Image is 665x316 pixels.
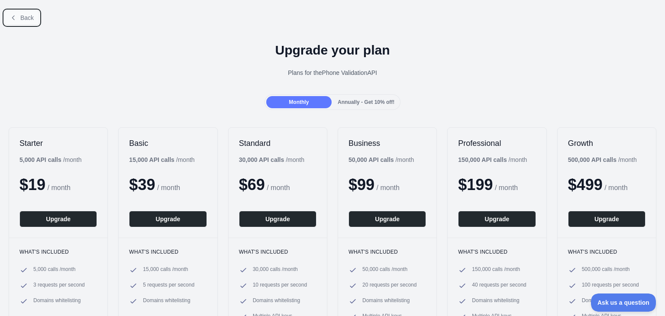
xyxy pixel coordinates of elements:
b: 30,000 API calls [239,156,284,163]
div: / month [239,155,304,164]
h2: Standard [239,138,316,148]
span: $ 199 [458,176,493,193]
div: / month [458,155,527,164]
b: 50,000 API calls [349,156,394,163]
h2: Growth [568,138,646,148]
h2: Business [349,138,426,148]
span: $ 499 [568,176,603,193]
span: $ 99 [349,176,374,193]
iframe: Toggle Customer Support [591,293,656,312]
span: $ 69 [239,176,265,193]
div: / month [349,155,414,164]
b: 500,000 API calls [568,156,617,163]
b: 150,000 API calls [458,156,507,163]
h2: Professional [458,138,536,148]
div: / month [568,155,637,164]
